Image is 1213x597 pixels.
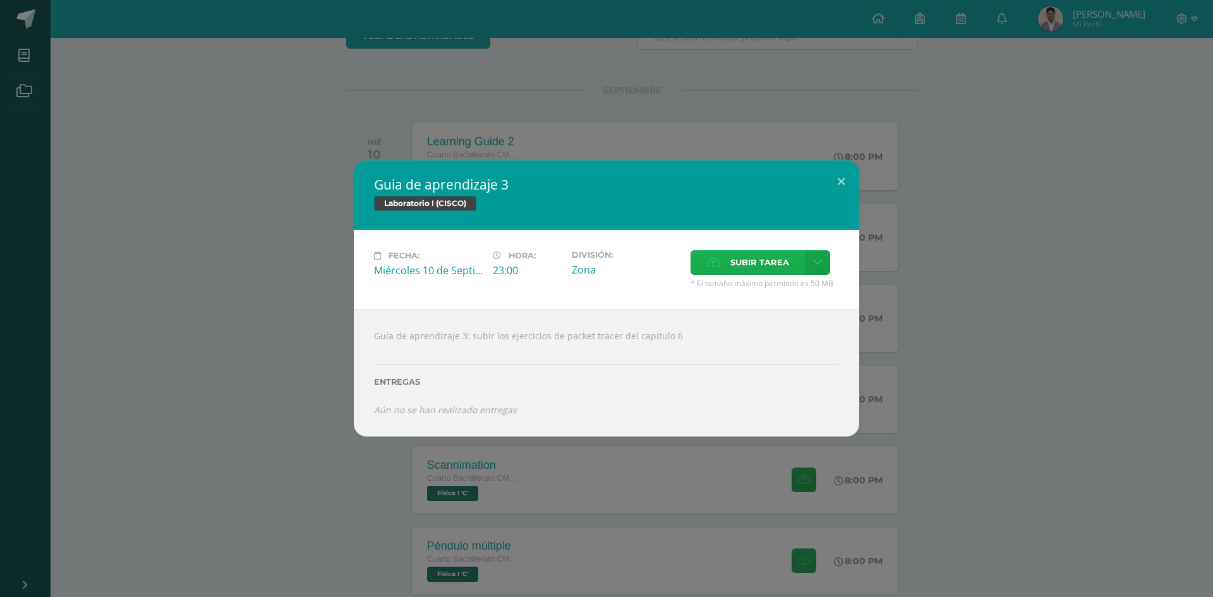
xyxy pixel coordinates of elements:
[823,160,859,203] button: Close (Esc)
[354,309,859,437] div: Guía de aprendizaje 3: subir los ejercicios de packet tracer del capitulo 6
[572,250,680,260] label: División:
[374,377,839,387] label: Entregas
[509,251,536,260] span: Hora:
[691,278,839,289] span: * El tamaño máximo permitido es 50 MB
[730,251,789,274] span: Subir tarea
[374,404,517,416] i: Aún no se han realizado entregas
[374,196,476,211] span: Laboratorio I (CISCO)
[389,251,419,260] span: Fecha:
[374,263,483,277] div: Miércoles 10 de Septiembre
[572,263,680,277] div: Zona
[493,263,562,277] div: 23:00
[374,176,839,193] h2: Guia de aprendizaje 3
